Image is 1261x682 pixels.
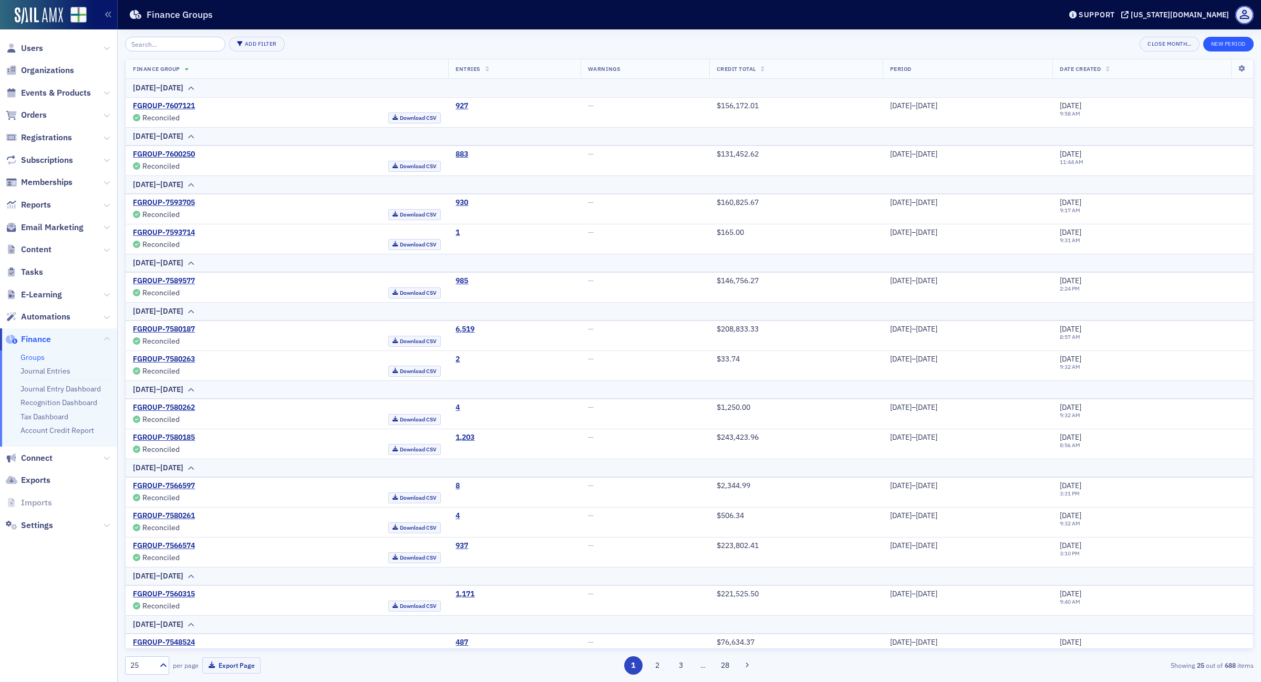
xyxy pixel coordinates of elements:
a: Download CSV [388,366,441,377]
span: [DATE] [1060,589,1081,598]
a: 8 [456,481,460,491]
span: [DATE] [1060,324,1081,334]
div: [DATE]–[DATE] [890,433,1046,442]
img: SailAMX [70,7,87,23]
a: Content [6,244,51,255]
a: FGROUP-7589577 [133,276,195,286]
button: [US_STATE][DOMAIN_NAME] [1121,11,1233,18]
span: Credit Total [717,65,756,73]
span: $76,634.37 [717,637,754,647]
a: Memberships [6,177,73,188]
a: Journal Entries [20,366,70,376]
a: 4 [456,403,460,412]
button: 3 [672,656,690,675]
span: Settings [21,520,53,531]
span: Organizations [21,65,74,76]
div: [DATE]–[DATE] [890,101,1046,111]
time: 9:17 AM [1060,206,1080,214]
a: Download CSV [388,601,441,612]
span: Users [21,43,43,54]
div: [DATE]–[DATE] [890,638,1046,647]
button: Close Month… [1140,37,1199,51]
a: Finance [6,334,51,345]
a: FGROUP-7607121 [133,101,195,111]
span: … [696,660,710,670]
span: $146,756.27 [717,276,759,285]
span: [DATE] [1060,637,1081,647]
div: [DATE]–[DATE] [890,481,1046,491]
div: Reconciled [142,495,180,501]
a: FGROUP-7580187 [133,325,195,334]
span: Reports [21,199,51,211]
span: Tasks [21,266,43,278]
a: Download CSV [388,552,441,563]
div: [DATE]–[DATE] [133,619,183,630]
div: 985 [456,276,468,286]
div: 937 [456,541,468,551]
span: Period [890,65,912,73]
div: Reconciled [142,242,180,247]
span: Warnings [588,65,620,73]
div: Reconciled [142,555,180,561]
div: [DATE]–[DATE] [890,511,1046,521]
span: Memberships [21,177,73,188]
a: FGROUP-7600250 [133,150,195,159]
span: — [588,511,594,520]
div: 487 [456,638,468,647]
a: Recognition Dashboard [20,398,97,407]
div: [DATE]–[DATE] [133,257,183,268]
a: Download CSV [388,209,441,220]
span: Subscriptions [21,154,73,166]
span: Profile [1235,6,1254,24]
div: [DATE]–[DATE] [890,541,1046,551]
span: [DATE] [1060,276,1081,285]
span: [DATE] [1060,432,1081,442]
div: Reconciled [142,212,180,218]
a: FGROUP-7593714 [133,228,195,237]
a: 1,171 [456,590,474,599]
button: 1 [624,656,643,675]
a: 883 [456,150,468,159]
span: [DATE] [1060,101,1081,110]
div: 930 [456,198,468,208]
a: Tax Dashboard [20,412,68,421]
div: [DATE]–[DATE] [133,306,183,317]
a: Download CSV [388,336,441,347]
span: Finance [21,334,51,345]
span: $165.00 [717,228,744,237]
div: Reconciled [142,368,180,374]
span: [DATE] [1060,149,1081,159]
a: Journal Entry Dashboard [20,384,101,394]
a: Tasks [6,266,43,278]
div: [DATE]–[DATE] [890,228,1046,237]
a: Download CSV [388,239,441,250]
a: Users [6,43,43,54]
div: Reconciled [142,115,180,121]
span: — [588,276,594,285]
div: [DATE]–[DATE] [890,590,1046,599]
div: Reconciled [142,417,180,422]
span: — [588,354,594,364]
span: $160,825.67 [717,198,759,207]
span: [DATE] [1060,198,1081,207]
time: 9:32 AM [1060,411,1080,419]
div: 4 [456,511,460,521]
div: [DATE]–[DATE] [133,131,183,142]
div: [DATE]–[DATE] [890,150,1046,159]
a: FGROUP-7580262 [133,403,195,412]
time: 8:57 AM [1060,333,1080,340]
span: [DATE] [1060,402,1081,412]
span: — [588,541,594,550]
a: Subscriptions [6,154,73,166]
span: — [588,481,594,490]
span: $243,423.96 [717,432,759,442]
span: $2,344.99 [717,481,750,490]
a: Download CSV [388,492,441,503]
div: [DATE]–[DATE] [133,82,183,94]
div: [DATE]–[DATE] [890,355,1046,364]
a: Download CSV [388,522,441,533]
span: Events & Products [21,87,91,99]
span: Connect [21,452,53,464]
div: 25 [130,660,153,671]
